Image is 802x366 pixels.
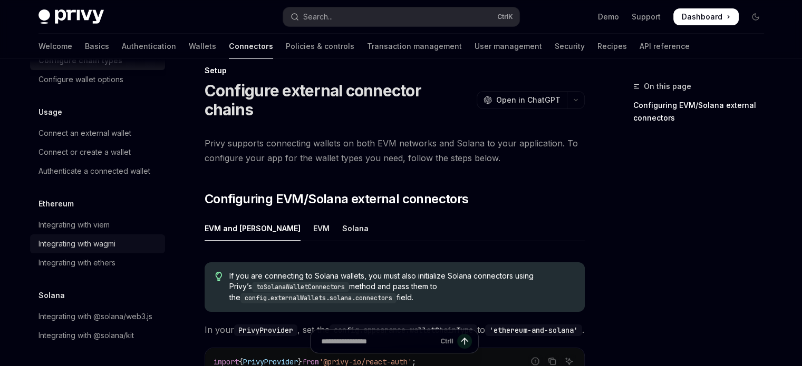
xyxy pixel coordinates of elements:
[38,329,134,342] div: Integrating with @solana/kit
[38,165,150,177] div: Authenticate a connected wallet
[286,34,354,59] a: Policies & controls
[85,34,109,59] a: Basics
[475,34,542,59] a: User management
[457,334,472,349] button: Send message
[205,81,472,119] h1: Configure external connector chains
[477,91,567,109] button: Open in ChatGPT
[682,12,722,22] span: Dashboard
[342,216,369,241] div: Solana
[30,326,165,345] a: Integrating with @solana/kit
[38,9,104,24] img: dark logo
[30,143,165,162] a: Connect or create a wallet
[205,322,585,337] span: In your , set the to .
[240,293,397,303] code: config.externalWallets.solana.connectors
[38,197,74,210] h5: Ethereum
[205,191,469,207] span: Configuring EVM/Solana external connectors
[283,7,519,26] button: Open search
[330,324,477,336] code: config.appearance.walletChainType
[122,34,176,59] a: Authentication
[38,238,115,250] div: Integrating with wagmi
[205,65,585,76] div: Setup
[30,124,165,143] a: Connect an external wallet
[30,253,165,272] a: Integrating with ethers
[367,34,462,59] a: Transaction management
[497,13,513,21] span: Ctrl K
[30,234,165,253] a: Integrating with wagmi
[38,256,115,269] div: Integrating with ethers
[229,271,574,303] span: If you are connecting to Solana wallets, you must also initialize Solana connectors using Privy’s...
[38,310,152,323] div: Integrating with @solana/web3.js
[215,272,223,281] svg: Tip
[30,215,165,234] a: Integrating with viem
[485,324,582,336] code: 'ethereum-and-solana'
[205,216,301,241] div: EVM and [PERSON_NAME]
[640,34,690,59] a: API reference
[303,11,333,23] div: Search...
[38,34,72,59] a: Welcome
[673,8,739,25] a: Dashboard
[555,34,585,59] a: Security
[30,307,165,326] a: Integrating with @solana/web3.js
[189,34,216,59] a: Wallets
[252,282,349,292] code: toSolanaWalletConnectors
[38,127,131,140] div: Connect an external wallet
[597,34,627,59] a: Recipes
[313,216,330,241] div: EVM
[30,70,165,89] a: Configure wallet options
[598,12,619,22] a: Demo
[38,146,131,159] div: Connect or create a wallet
[205,136,585,165] span: Privy supports connecting wallets on both EVM networks and Solana to your application. To configu...
[38,106,62,118] h5: Usage
[644,80,691,93] span: On this page
[632,12,661,22] a: Support
[633,97,772,126] a: Configuring EVM/Solana external connectors
[496,95,561,105] span: Open in ChatGPT
[38,73,123,86] div: Configure wallet options
[30,162,165,181] a: Authenticate a connected wallet
[747,8,764,25] button: Toggle dark mode
[38,289,65,302] h5: Solana
[321,330,436,353] input: Ask a question...
[38,219,110,231] div: Integrating with viem
[229,34,273,59] a: Connectors
[234,324,297,336] code: PrivyProvider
